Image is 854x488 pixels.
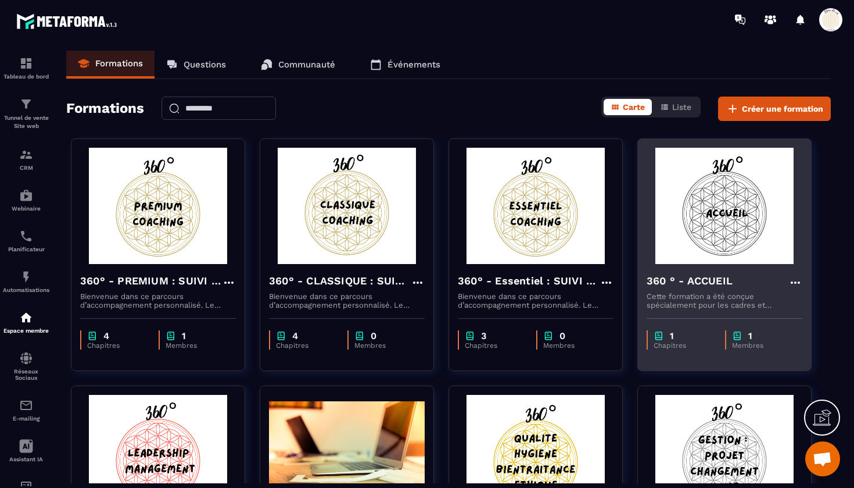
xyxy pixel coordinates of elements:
p: 1 [182,330,186,341]
img: formation-background [269,148,425,264]
img: formation-background [458,148,613,264]
img: formation [19,56,33,70]
p: Webinaire [3,205,49,212]
h4: 360° - CLASSIQUE : SUIVI DE VOTRE COACHING [269,273,411,289]
p: 1 [748,330,752,341]
img: chapter [276,330,286,341]
p: Communauté [278,59,335,70]
p: 3 [481,330,486,341]
img: chapter [166,330,176,341]
button: Liste [653,99,698,115]
img: chapter [732,330,742,341]
p: 0 [371,330,376,341]
img: chapter [465,330,475,341]
button: Carte [604,99,652,115]
a: formation-background360 ° - ACCUEILCette formation a été conçue spécialement pour les cadres et r... [637,138,826,386]
img: automations [19,311,33,325]
img: formation-background [647,148,802,264]
span: Carte [623,102,645,112]
p: Membres [732,341,791,350]
a: formationformationCRM [3,139,49,180]
p: Réseaux Sociaux [3,368,49,381]
a: automationsautomationsWebinaire [3,180,49,220]
p: Chapitres [87,341,147,350]
a: formation-background360° - Essentiel : SUIVI DE VOTRE COACHINGBienvenue dans ce parcours d’accomp... [448,138,637,386]
p: Chapitres [654,341,713,350]
p: Bienvenue dans ce parcours d’accompagnement personnalisé. Le coaching que vous commencez [DATE] e... [269,292,425,309]
a: Formations [66,51,155,79]
p: Chapitres [465,341,525,350]
a: Questions [155,51,238,79]
h4: 360° - Essentiel : SUIVI DE VOTRE COACHING [458,273,600,289]
img: chapter [87,330,98,341]
img: automations [19,188,33,202]
a: automationsautomationsEspace membre [3,302,49,343]
button: Créer une formation [718,97,831,121]
h2: Formations [66,97,144,121]
p: Planificateur [3,246,49,252]
p: Bienvenue dans ce parcours d’accompagnement personnalisé. Le coaching que vous commencez [DATE] e... [458,292,613,309]
p: Espace membre [3,327,49,334]
img: chapter [354,330,365,341]
a: formation-background360° - PREMIUM : SUIVI DE VOTRE COACHINGBienvenue dans ce parcours d’accompag... [71,138,260,386]
p: Tunnel de vente Site web [3,114,49,130]
span: Liste [672,102,691,112]
p: Tableau de bord [3,73,49,80]
a: Communauté [249,51,347,79]
p: Questions [184,59,226,70]
p: Chapitres [276,341,336,350]
img: chapter [543,330,554,341]
img: chapter [654,330,664,341]
a: emailemailE-mailing [3,390,49,430]
img: formation [19,97,33,111]
p: Membres [543,341,602,350]
p: Automatisations [3,287,49,293]
img: email [19,398,33,412]
p: 4 [292,330,298,341]
p: 0 [559,330,565,341]
p: Bienvenue dans ce parcours d’accompagnement personnalisé. Le coaching que vous commencez [DATE] e... [80,292,236,309]
a: Événements [358,51,452,79]
img: formation-background [80,148,236,264]
h4: 360 ° - ACCUEIL [647,273,733,289]
p: 1 [670,330,674,341]
p: 4 [103,330,109,341]
h4: 360° - PREMIUM : SUIVI DE VOTRE COACHING [80,273,222,289]
p: Formations [95,58,143,69]
img: automations [19,270,33,284]
p: Membres [354,341,413,350]
img: scheduler [19,229,33,243]
img: formation [19,148,33,162]
p: E-mailing [3,415,49,422]
a: formationformationTableau de bord [3,48,49,88]
a: formation-background360° - CLASSIQUE : SUIVI DE VOTRE COACHINGBienvenue dans ce parcours d’accomp... [260,138,448,386]
p: Assistant IA [3,456,49,462]
p: Cette formation a été conçue spécialement pour les cadres et responsables du secteur santé, médic... [647,292,802,309]
p: Événements [387,59,440,70]
p: Membres [166,341,224,350]
a: social-networksocial-networkRéseaux Sociaux [3,343,49,390]
span: Créer une formation [742,103,823,115]
div: Ouvrir le chat [805,441,840,476]
a: Assistant IA [3,430,49,471]
img: social-network [19,351,33,365]
a: schedulerschedulerPlanificateur [3,220,49,261]
img: logo [16,10,121,32]
a: automationsautomationsAutomatisations [3,261,49,302]
a: formationformationTunnel de vente Site web [3,88,49,139]
p: CRM [3,165,49,171]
